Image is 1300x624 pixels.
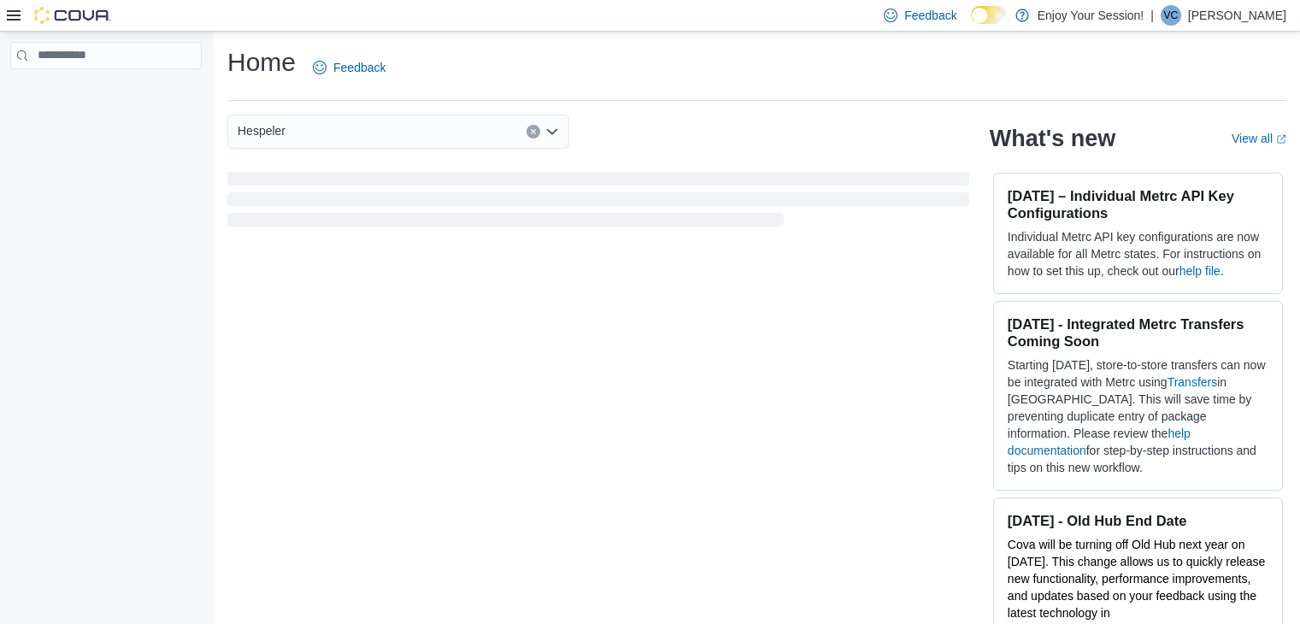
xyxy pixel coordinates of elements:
[526,125,540,138] button: Clear input
[1008,356,1268,476] p: Starting [DATE], store-to-store transfers can now be integrated with Metrc using in [GEOGRAPHIC_D...
[1008,228,1268,280] p: Individual Metrc API key configurations are now available for all Metrc states. For instructions ...
[1008,187,1268,221] h3: [DATE] – Individual Metrc API Key Configurations
[306,50,392,85] a: Feedback
[1168,375,1218,389] a: Transfers
[1276,134,1286,144] svg: External link
[1008,315,1268,350] h3: [DATE] - Integrated Metrc Transfers Coming Soon
[545,125,559,138] button: Open list of options
[1232,132,1286,145] a: View allExternal link
[1188,5,1286,26] p: [PERSON_NAME]
[227,45,296,79] h1: Home
[904,7,956,24] span: Feedback
[227,175,969,230] span: Loading
[990,125,1115,152] h2: What's new
[1150,5,1154,26] p: |
[1008,427,1191,457] a: help documentation
[238,121,285,141] span: Hespeler
[333,59,385,76] span: Feedback
[1038,5,1144,26] p: Enjoy Your Session!
[971,6,1007,24] input: Dark Mode
[1161,5,1181,26] div: Victor Coca
[971,24,972,25] span: Dark Mode
[1179,264,1221,278] a: help file
[1164,5,1179,26] span: VC
[10,73,202,114] nav: Complex example
[34,7,111,24] img: Cova
[1008,512,1268,529] h3: [DATE] - Old Hub End Date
